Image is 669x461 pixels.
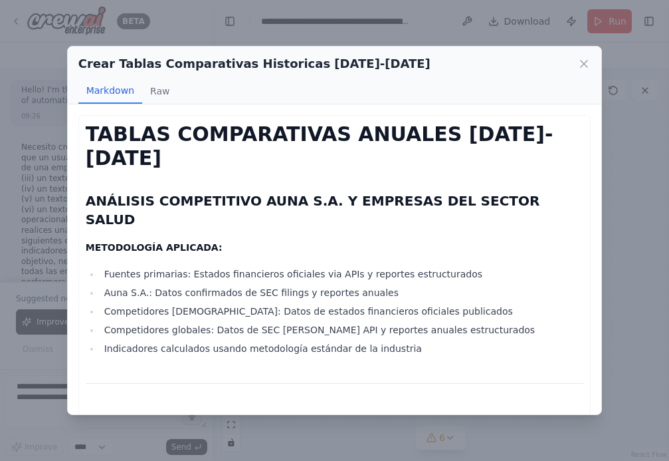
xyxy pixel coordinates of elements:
[142,78,177,104] button: Raw
[100,285,584,301] li: Auna S.A.: Datos confirmados de SEC filings y reportes anuales
[86,242,223,253] strong: METODOLOGÍA APLICADA:
[86,122,584,170] h1: TABLAS COMPARATIVAS ANUALES [DATE]-[DATE]
[100,341,584,357] li: Indicadores calculados usando metodología estándar de la industria
[100,266,584,282] li: Fuentes primarias: Estados financieros oficiales via APIs y reportes estructurados
[100,303,584,319] li: Competidores [DEMOGRAPHIC_DATA]: Datos de estados financieros oficiales publicados
[86,192,584,229] h2: ANÁLISIS COMPETITIVO AUNA S.A. Y EMPRESAS DEL SECTOR SALUD
[78,78,142,104] button: Markdown
[100,322,584,338] li: Competidores globales: Datos de SEC [PERSON_NAME] API y reportes anuales estructurados
[86,410,584,429] h2: TABLAS COMPARATIVAS 2019
[78,55,430,73] h2: Crear Tablas Comparativas Historicas [DATE]-[DATE]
